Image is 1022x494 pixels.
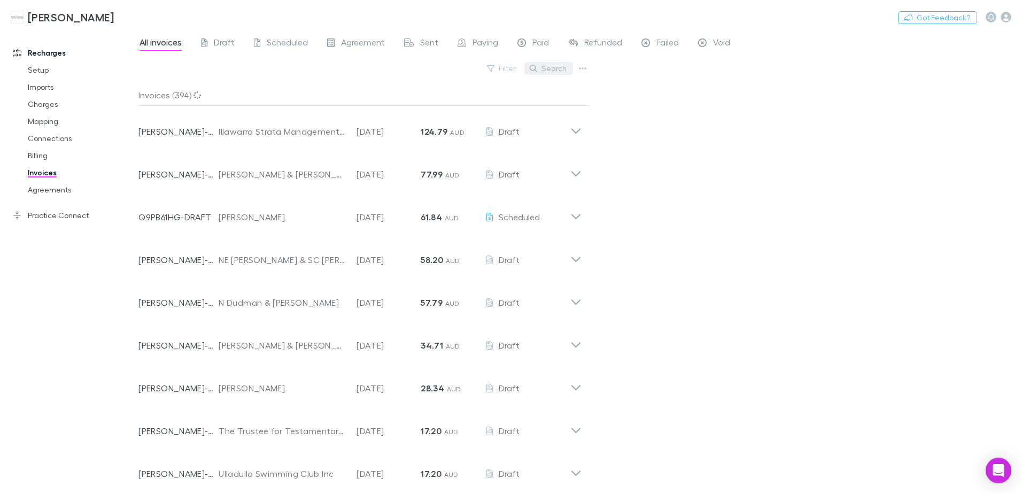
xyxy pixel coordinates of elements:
[421,426,442,436] strong: 17.20
[138,467,219,480] p: [PERSON_NAME]-0507
[130,106,590,149] div: [PERSON_NAME]-0182Illawarra Strata Management Pty Ltd[DATE]124.79 AUDDraft
[357,467,421,480] p: [DATE]
[445,214,459,222] span: AUD
[219,125,346,138] div: Illawarra Strata Management Pty Ltd
[421,468,442,479] strong: 17.20
[357,211,421,223] p: [DATE]
[532,37,549,51] span: Paid
[219,211,346,223] div: [PERSON_NAME]
[446,342,460,350] span: AUD
[130,405,590,448] div: [PERSON_NAME]-0333The Trustee for Testamentary Discretionary Trust for [PERSON_NAME][DATE]17.20 A...
[357,339,421,352] p: [DATE]
[357,168,421,181] p: [DATE]
[17,164,144,181] a: Invoices
[219,382,346,395] div: [PERSON_NAME]
[138,424,219,437] p: [PERSON_NAME]-0333
[499,383,520,393] span: Draft
[138,125,219,138] p: [PERSON_NAME]-0182
[444,470,459,478] span: AUD
[219,339,346,352] div: [PERSON_NAME] & [PERSON_NAME]
[421,297,443,308] strong: 57.79
[267,37,308,51] span: Scheduled
[444,428,459,436] span: AUD
[357,296,421,309] p: [DATE]
[17,96,144,113] a: Charges
[421,169,443,180] strong: 77.99
[450,128,464,136] span: AUD
[17,61,144,79] a: Setup
[499,340,520,350] span: Draft
[986,458,1011,483] div: Open Intercom Messenger
[17,113,144,130] a: Mapping
[130,362,590,405] div: [PERSON_NAME]-0522[PERSON_NAME][DATE]28.34 AUDDraft
[219,168,346,181] div: [PERSON_NAME] & [PERSON_NAME]
[357,253,421,266] p: [DATE]
[219,467,346,480] div: Ulladulla Swimming Club Inc
[499,426,520,436] span: Draft
[2,207,144,224] a: Practice Connect
[28,11,114,24] h3: [PERSON_NAME]
[138,211,219,223] p: Q9PB61HG-DRAFT
[219,296,346,309] div: N Dudman & [PERSON_NAME]
[219,424,346,437] div: The Trustee for Testamentary Discretionary Trust for [PERSON_NAME]
[446,257,460,265] span: AUD
[421,254,443,265] strong: 58.20
[421,126,447,137] strong: 124.79
[138,253,219,266] p: [PERSON_NAME]-0069
[421,383,444,393] strong: 28.34
[499,169,520,179] span: Draft
[17,147,144,164] a: Billing
[130,234,590,277] div: [PERSON_NAME]-0069NE [PERSON_NAME] & SC [PERSON_NAME][DATE]58.20 AUDDraft
[138,382,219,395] p: [PERSON_NAME]-0522
[357,424,421,437] p: [DATE]
[17,79,144,96] a: Imports
[421,340,443,351] strong: 34.71
[584,37,622,51] span: Refunded
[713,37,730,51] span: Void
[656,37,679,51] span: Failed
[130,191,590,234] div: Q9PB61HG-DRAFT[PERSON_NAME][DATE]61.84 AUDScheduled
[2,44,144,61] a: Recharges
[130,277,590,320] div: [PERSON_NAME]-0520N Dudman & [PERSON_NAME][DATE]57.79 AUDDraft
[11,11,24,24] img: Hales Douglass's Logo
[445,171,460,179] span: AUD
[138,168,219,181] p: [PERSON_NAME]-0517
[17,130,144,147] a: Connections
[140,37,182,51] span: All invoices
[4,4,120,30] a: [PERSON_NAME]
[17,181,144,198] a: Agreements
[138,296,219,309] p: [PERSON_NAME]-0520
[130,149,590,191] div: [PERSON_NAME]-0517[PERSON_NAME] & [PERSON_NAME][DATE]77.99 AUDDraft
[499,254,520,265] span: Draft
[898,11,977,24] button: Got Feedback?
[341,37,385,51] span: Agreement
[499,212,540,222] span: Scheduled
[138,339,219,352] p: [PERSON_NAME]-0059
[473,37,498,51] span: Paying
[447,385,461,393] span: AUD
[357,125,421,138] p: [DATE]
[420,37,438,51] span: Sent
[130,320,590,362] div: [PERSON_NAME]-0059[PERSON_NAME] & [PERSON_NAME][DATE]34.71 AUDDraft
[524,62,573,75] button: Search
[357,382,421,395] p: [DATE]
[499,468,520,478] span: Draft
[499,126,520,136] span: Draft
[445,299,460,307] span: AUD
[130,448,590,491] div: [PERSON_NAME]-0507Ulladulla Swimming Club Inc[DATE]17.20 AUDDraft
[482,62,522,75] button: Filter
[219,253,346,266] div: NE [PERSON_NAME] & SC [PERSON_NAME]
[499,297,520,307] span: Draft
[214,37,235,51] span: Draft
[421,212,442,222] strong: 61.84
